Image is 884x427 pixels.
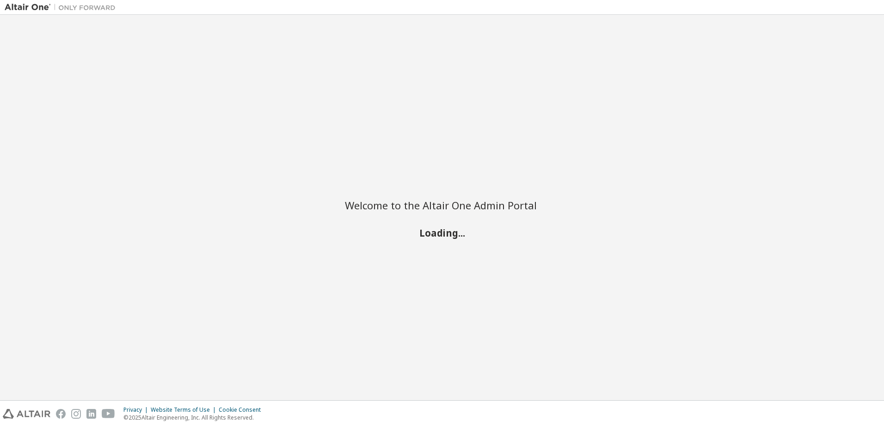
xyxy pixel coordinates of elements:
[71,409,81,419] img: instagram.svg
[345,199,539,212] h2: Welcome to the Altair One Admin Portal
[219,406,266,414] div: Cookie Consent
[345,227,539,239] h2: Loading...
[56,409,66,419] img: facebook.svg
[3,409,50,419] img: altair_logo.svg
[5,3,120,12] img: Altair One
[123,414,266,421] p: © 2025 Altair Engineering, Inc. All Rights Reserved.
[102,409,115,419] img: youtube.svg
[151,406,219,414] div: Website Terms of Use
[123,406,151,414] div: Privacy
[86,409,96,419] img: linkedin.svg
